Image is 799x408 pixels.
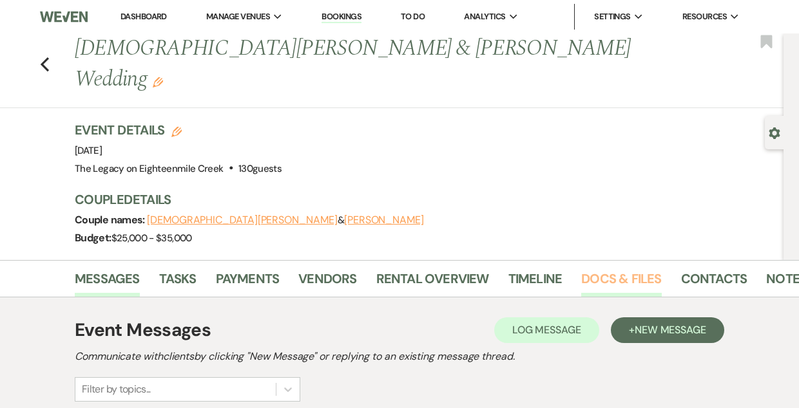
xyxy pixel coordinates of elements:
h2: Communicate with clients by clicking "New Message" or replying to an existing message thread. [75,349,724,364]
span: [DATE] [75,144,102,157]
a: Dashboard [120,11,167,22]
img: Weven Logo [40,3,88,30]
span: Analytics [464,10,505,23]
a: Bookings [322,11,361,23]
span: $25,000 - $35,000 [111,232,192,245]
span: Log Message [512,323,581,337]
span: The Legacy on Eighteenmile Creek [75,162,224,175]
button: Log Message [494,317,599,343]
span: & [147,214,424,227]
a: Rental Overview [376,268,489,297]
span: Couple names: [75,213,147,227]
span: Settings [594,10,631,23]
button: +New Message [611,317,724,343]
span: Budget: [75,231,111,245]
a: Messages [75,268,140,297]
a: Tasks [159,268,197,297]
h3: Event Details [75,121,282,139]
span: 130 guests [238,162,282,175]
h1: [DEMOGRAPHIC_DATA][PERSON_NAME] & [PERSON_NAME] Wedding [75,33,637,95]
a: Docs & Files [581,268,661,297]
a: Payments [216,268,280,297]
a: Vendors [298,268,356,297]
span: New Message [635,323,706,337]
h3: Couple Details [75,190,771,209]
a: Timeline [508,268,563,297]
button: [PERSON_NAME] [344,215,424,225]
div: Filter by topics... [82,382,151,397]
button: [DEMOGRAPHIC_DATA][PERSON_NAME] [147,215,338,225]
h1: Event Messages [75,317,211,344]
span: Resources [682,10,727,23]
button: Edit [153,76,163,88]
span: Manage Venues [206,10,270,23]
a: Contacts [681,268,747,297]
button: Open lead details [769,126,780,138]
a: To Do [401,11,425,22]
